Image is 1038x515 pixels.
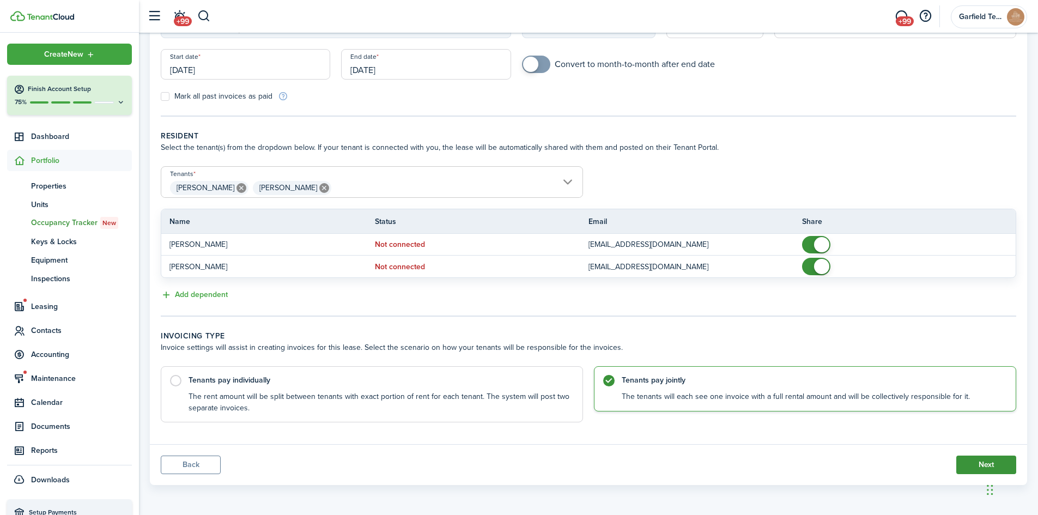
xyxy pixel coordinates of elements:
wizard-step-header-description: Select the tenant(s) from the dropdown below. If your tenant is connected with you, the lease wil... [161,142,1016,153]
button: Search [197,7,211,26]
a: Units [7,195,132,214]
a: Messaging [891,3,912,31]
control-radio-card-title: Tenants pay jointly [622,375,1005,386]
button: Finish Account Setup75% [7,76,132,115]
button: Open resource center [916,7,934,26]
input: mm/dd/yyyy [161,49,330,80]
h4: Finish Account Setup [28,84,125,94]
button: Add dependent [161,289,228,301]
a: Occupancy TrackerNew [7,214,132,232]
span: Maintenance [31,373,132,384]
span: Garfield Terrace Apartments [959,13,1003,21]
wizard-step-header-title: Invoicing type [161,330,1016,342]
span: Contacts [31,325,132,336]
span: Leasing [31,301,132,312]
wizard-step-header-title: Resident [161,130,1016,142]
span: Properties [31,180,132,192]
img: TenantCloud [27,14,74,20]
span: Dashboard [31,131,132,142]
span: [PERSON_NAME] [177,182,234,193]
span: Equipment [31,255,132,266]
p: [PERSON_NAME] [169,239,359,250]
span: Keys & Locks [31,236,132,247]
span: Downloads [31,474,70,486]
span: Documents [31,421,132,432]
input: mm/dd/yyyy [341,49,511,80]
p: [PERSON_NAME] [169,261,359,272]
control-radio-card-description: The tenants will each see one invoice with a full rental amount and will be collectively responsi... [622,391,1005,402]
span: Occupancy Tracker [31,217,132,229]
button: Open menu [7,44,132,65]
control-radio-card-title: Tenants pay individually [189,375,572,386]
a: Reports [7,440,132,461]
a: Dashboard [7,126,132,147]
span: Portfolio [31,155,132,166]
a: Inspections [7,269,132,288]
button: Back [161,456,221,474]
control-radio-card-description: The rent amount will be split between tenants with exact portion of rent for each tenant. The sys... [189,391,572,414]
span: +99 [174,16,192,26]
iframe: Chat Widget [984,463,1038,515]
p: [EMAIL_ADDRESS][DOMAIN_NAME] [588,261,786,272]
span: [PERSON_NAME] [259,182,317,193]
p: 75% [14,98,27,107]
wizard-step-header-description: Invoice settings will assist in creating invoices for this lease. Select the scenario on how your... [161,342,1016,353]
img: Garfield Terrace Apartments [1007,8,1024,26]
th: Status [375,216,588,227]
p: [EMAIL_ADDRESS][DOMAIN_NAME] [588,239,786,250]
label: Mark all past invoices as paid [161,92,272,101]
a: Notifications [169,3,190,31]
span: Calendar [31,397,132,408]
span: Create New [44,51,83,58]
span: New [102,218,116,228]
th: Share [802,216,1016,227]
span: Units [31,199,132,210]
div: Drag [987,474,993,506]
img: TenantCloud [10,11,25,21]
a: Keys & Locks [7,232,132,251]
th: Name [161,216,375,227]
span: Inspections [31,273,132,284]
th: Email [588,216,802,227]
a: Properties [7,177,132,195]
button: Continue [956,456,1016,474]
button: Open sidebar [144,6,165,27]
span: Accounting [31,349,132,360]
status: Not connected [375,240,425,249]
a: Equipment [7,251,132,269]
status: Not connected [375,263,425,271]
span: Reports [31,445,132,456]
span: +99 [896,16,914,26]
